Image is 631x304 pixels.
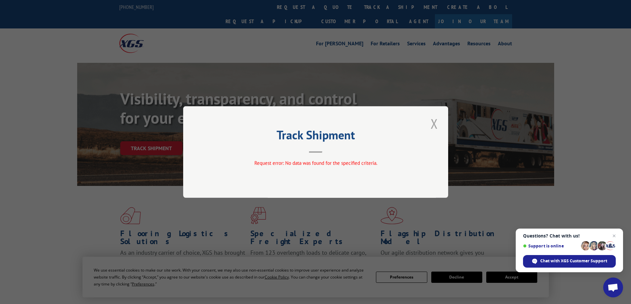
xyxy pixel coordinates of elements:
button: Close modal [429,114,440,133]
span: Support is online [523,243,579,248]
span: Request error: No data was found for the specified criteria. [254,160,377,166]
a: Open chat [603,278,623,297]
h2: Track Shipment [216,130,415,143]
span: Chat with XGS Customer Support [523,255,616,268]
span: Questions? Chat with us! [523,233,616,239]
span: Chat with XGS Customer Support [540,258,607,264]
